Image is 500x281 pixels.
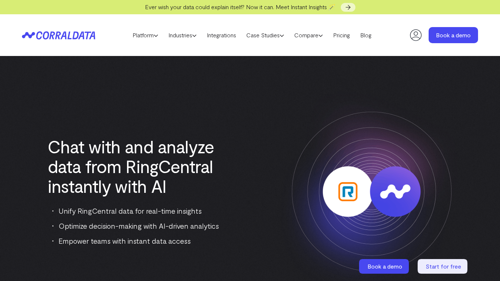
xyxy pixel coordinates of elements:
a: Integrations [202,30,241,41]
span: Book a demo [367,263,402,270]
a: Compare [289,30,328,41]
span: Ever wish your data could explain itself? Now it can. Meet Instant Insights 🪄 [145,3,336,10]
a: Pricing [328,30,355,41]
a: Book a demo [429,27,478,43]
li: Optimize decision-making with AI-driven analytics [52,220,225,232]
a: Platform [127,30,163,41]
a: Case Studies [241,30,289,41]
a: Book a demo [359,259,410,274]
li: Unify RingCentral data for real-time insights [52,205,225,217]
li: Empower teams with instant data access [52,235,225,247]
a: Industries [163,30,202,41]
a: Start for free [418,259,469,274]
h1: Chat with and analyze data from RingCentral instantly with AI [48,136,225,196]
a: Blog [355,30,377,41]
span: Start for free [426,263,461,270]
